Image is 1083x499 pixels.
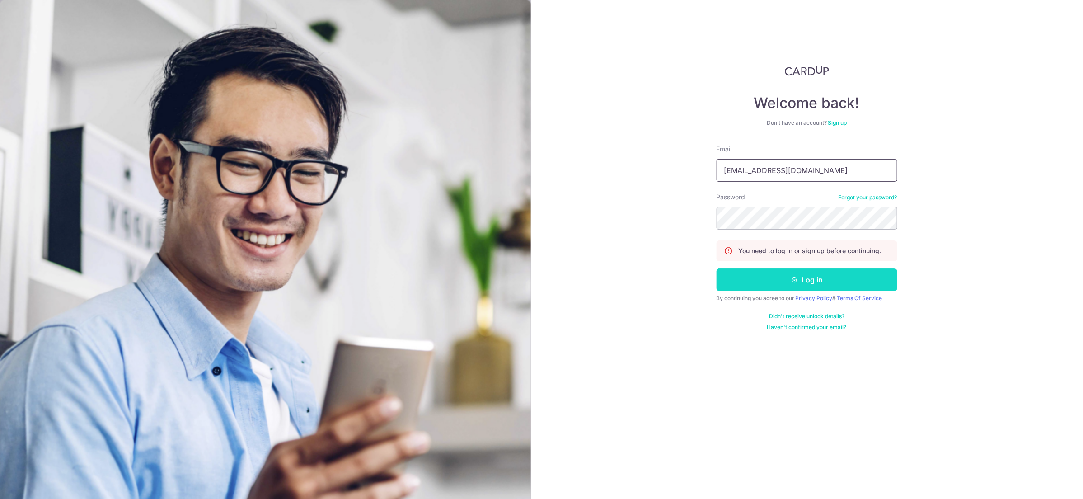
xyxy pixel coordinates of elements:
[769,313,844,320] a: Didn't receive unlock details?
[796,295,833,301] a: Privacy Policy
[717,145,732,154] label: Email
[828,119,847,126] a: Sign up
[767,324,847,331] a: Haven't confirmed your email?
[785,65,829,76] img: CardUp Logo
[739,246,881,255] p: You need to log in or sign up before continuing.
[717,94,897,112] h4: Welcome back!
[717,193,745,202] label: Password
[717,295,897,302] div: By continuing you agree to our &
[717,159,897,182] input: Enter your Email
[839,194,897,201] a: Forgot your password?
[717,268,897,291] button: Log in
[717,119,897,127] div: Don’t have an account?
[837,295,882,301] a: Terms Of Service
